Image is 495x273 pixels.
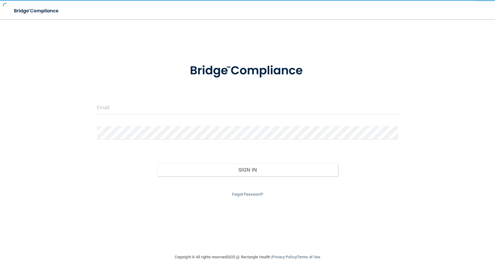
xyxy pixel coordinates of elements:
[9,5,64,17] img: bridge_compliance_login_screen.278c3ca4.svg
[272,255,296,259] a: Privacy Policy
[297,255,320,259] a: Terms of Use
[157,163,338,176] button: Sign In
[138,247,357,267] div: Copyright © All rights reserved 2025 @ Rectangle Health | |
[177,55,318,86] img: bridge_compliance_login_screen.278c3ca4.svg
[232,192,263,196] a: Forgot Password?
[97,101,398,114] input: Email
